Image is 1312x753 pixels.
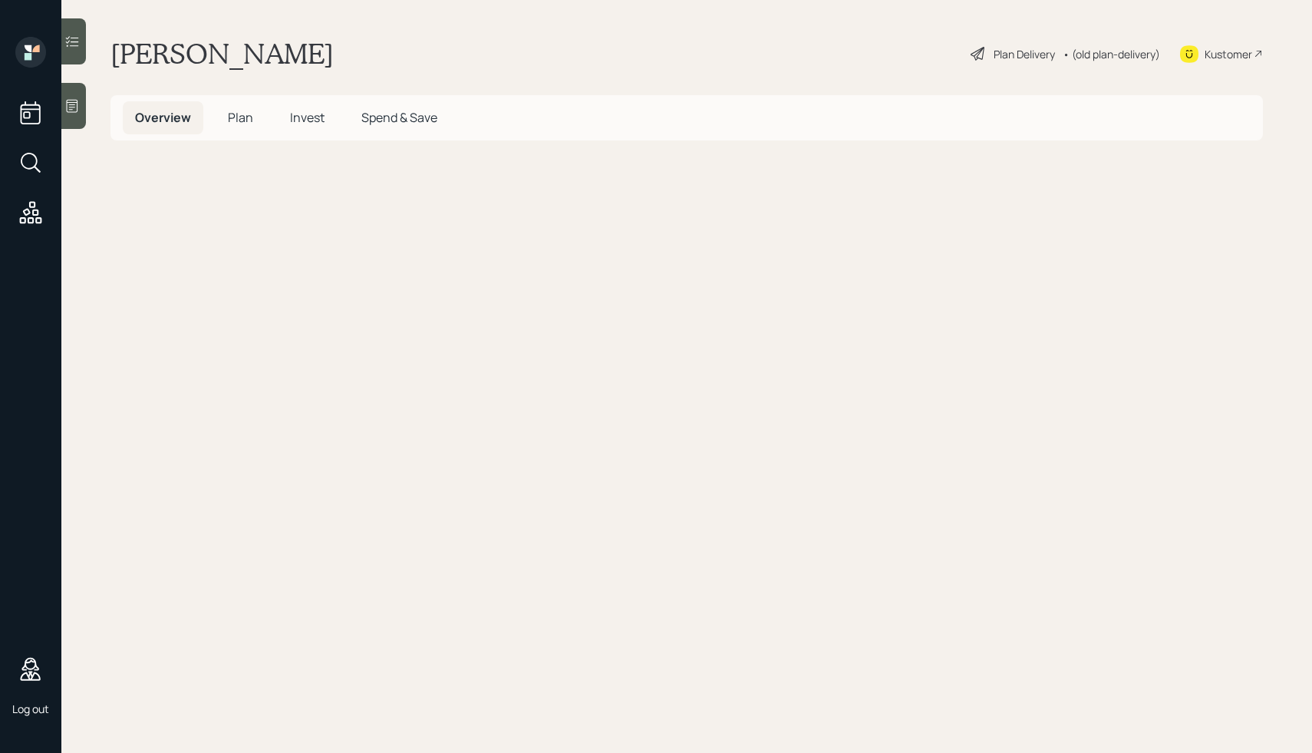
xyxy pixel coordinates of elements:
[228,109,253,126] span: Plan
[1205,46,1252,62] div: Kustomer
[994,46,1055,62] div: Plan Delivery
[110,37,334,71] h1: [PERSON_NAME]
[1063,46,1160,62] div: • (old plan-delivery)
[12,702,49,716] div: Log out
[135,109,191,126] span: Overview
[361,109,437,126] span: Spend & Save
[290,109,325,126] span: Invest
